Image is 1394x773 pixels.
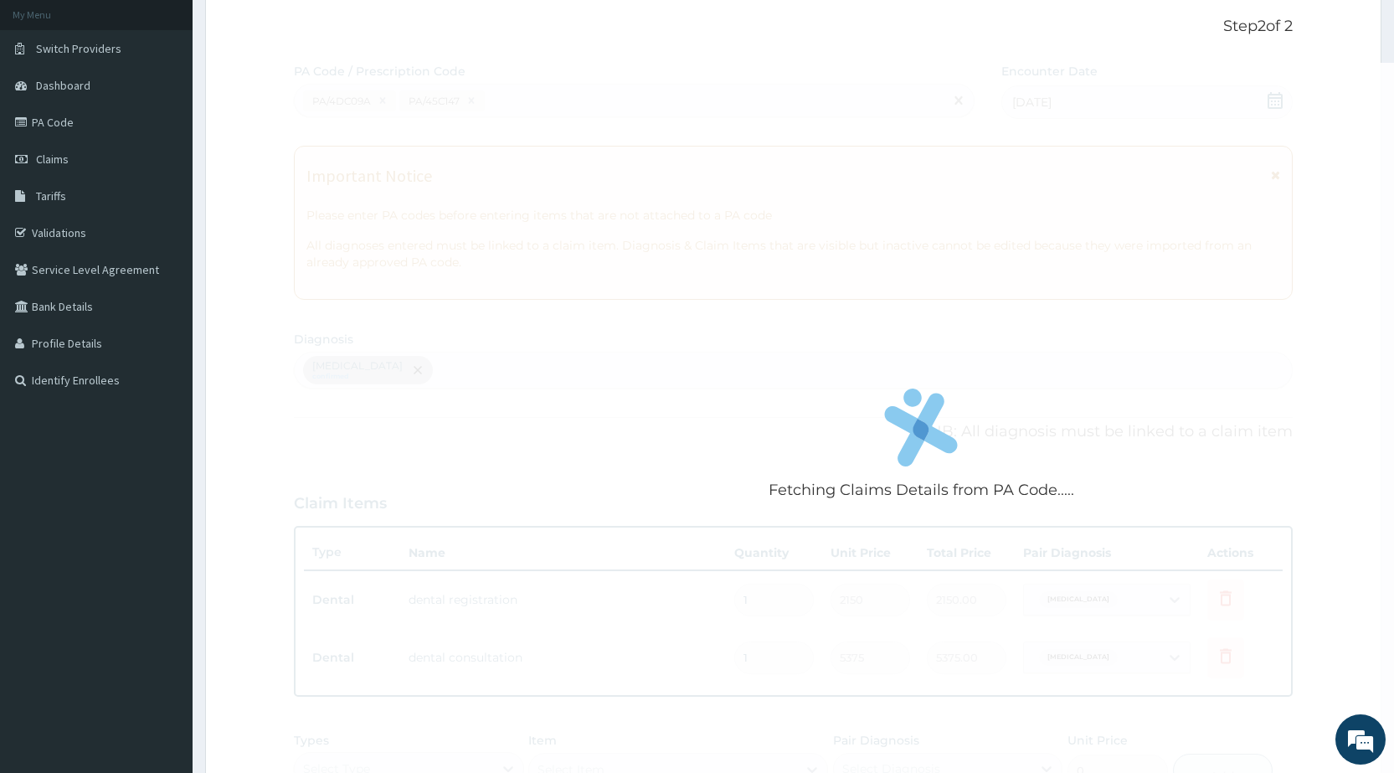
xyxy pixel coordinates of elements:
p: Fetching Claims Details from PA Code..... [769,480,1074,502]
img: d_794563401_company_1708531726252_794563401 [31,84,68,126]
span: We're online! [97,211,231,380]
span: Tariffs [36,188,66,204]
div: Minimize live chat window [275,8,315,49]
textarea: Type your message and hit 'Enter' [8,457,319,516]
span: Switch Providers [36,41,121,56]
span: Claims [36,152,69,167]
div: Chat with us now [87,94,281,116]
span: Dashboard [36,78,90,93]
p: Step 2 of 2 [294,18,1293,36]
